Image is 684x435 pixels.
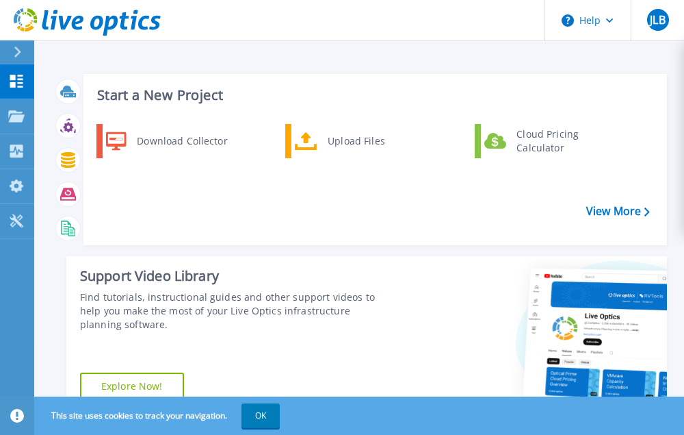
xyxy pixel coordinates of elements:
[285,124,425,158] a: Upload Files
[130,127,233,155] div: Download Collector
[321,127,422,155] div: Upload Files
[586,205,650,218] a: View More
[38,403,280,428] span: This site uses cookies to track your navigation.
[80,267,389,285] div: Support Video Library
[96,124,237,158] a: Download Collector
[241,403,280,428] button: OK
[510,127,611,155] div: Cloud Pricing Calculator
[80,290,389,332] div: Find tutorials, instructional guides and other support videos to help you make the most of your L...
[475,124,615,158] a: Cloud Pricing Calculator
[650,14,665,25] span: JLB
[97,88,649,103] h3: Start a New Project
[80,373,184,400] a: Explore Now!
